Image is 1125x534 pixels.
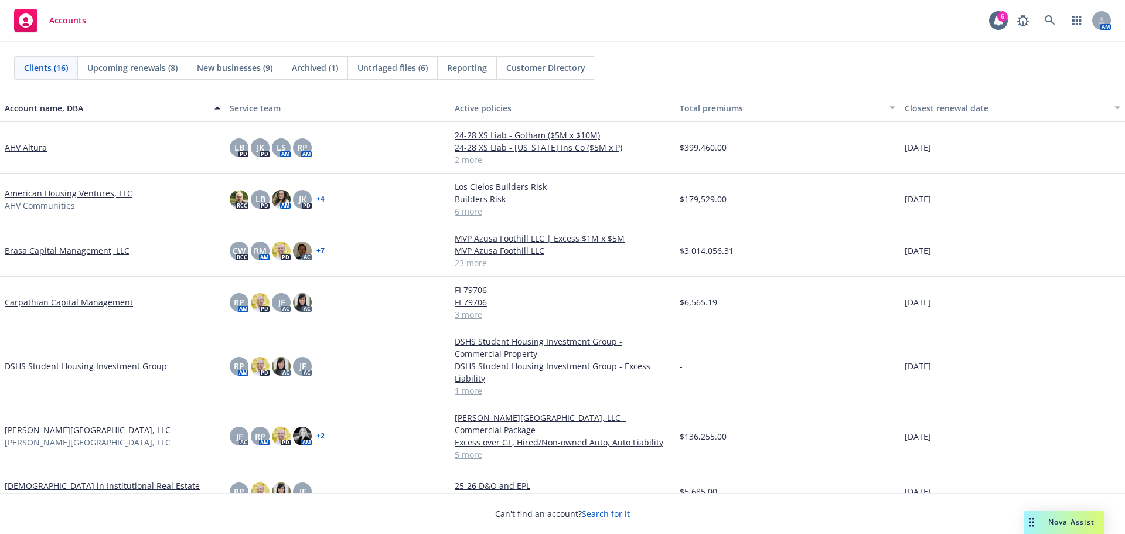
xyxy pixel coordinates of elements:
[1011,9,1035,32] a: Report a Bug
[905,244,931,257] span: [DATE]
[905,102,1107,114] div: Closest renewal date
[234,485,244,498] span: RP
[225,94,450,122] button: Service team
[278,296,285,308] span: JF
[905,193,931,205] span: [DATE]
[5,102,207,114] div: Account name, DBA
[455,296,670,308] a: FI 79706
[680,141,727,154] span: $399,460.00
[455,385,670,397] a: 1 more
[680,360,683,372] span: -
[234,296,244,308] span: RP
[5,187,132,199] a: American Housing Ventures, LLC
[905,430,931,443] span: [DATE]
[277,141,286,154] span: LS
[675,94,900,122] button: Total premiums
[234,360,244,372] span: RP
[1024,511,1104,534] button: Nova Assist
[455,181,670,193] a: Los Cielos Builders Risk
[5,244,129,257] a: Brasa Capital Management, LLC
[297,141,308,154] span: RP
[272,427,291,445] img: photo
[455,411,670,436] a: [PERSON_NAME][GEOGRAPHIC_DATA], LLC - Commercial Package
[251,293,270,312] img: photo
[506,62,585,74] span: Customer Directory
[272,190,291,209] img: photo
[905,296,931,308] span: [DATE]
[455,257,670,269] a: 23 more
[455,154,670,166] a: 2 more
[680,296,717,308] span: $6,565.19
[455,141,670,154] a: 24-28 XS LIab - [US_STATE] Ins Co ($5M x P)
[251,357,270,376] img: photo
[357,62,428,74] span: Untriaged files (6)
[234,141,244,154] span: LB
[316,196,325,203] a: + 4
[905,141,931,154] span: [DATE]
[230,102,445,114] div: Service team
[316,247,325,254] a: + 7
[905,485,931,498] span: [DATE]
[905,360,931,372] span: [DATE]
[293,427,312,445] img: photo
[455,436,670,448] a: Excess over GL, Hired/Non-owned Auto, Auto Liability
[455,232,670,244] a: MVP Azusa Foothill LLC | Excess $1M x $5M
[5,424,171,436] a: [PERSON_NAME][GEOGRAPHIC_DATA], LLC
[455,479,670,492] a: 25-26 D&O and EPL
[455,360,670,385] a: DSHS Student Housing Investment Group - Excess Liability
[24,62,68,74] span: Clients (16)
[680,244,734,257] span: $3,014,056.31
[272,357,291,376] img: photo
[49,16,86,25] span: Accounts
[455,492,670,504] a: 25-26 GL - NIAC
[9,4,91,37] a: Accounts
[251,482,270,501] img: photo
[900,94,1125,122] button: Closest renewal date
[257,141,264,154] span: JK
[293,293,312,312] img: photo
[230,190,248,209] img: photo
[447,62,487,74] span: Reporting
[299,360,306,372] span: JF
[299,485,306,498] span: JF
[1038,9,1062,32] a: Search
[5,360,167,372] a: DSHS Student Housing Investment Group
[236,430,243,443] span: JF
[293,242,312,260] img: photo
[255,430,265,443] span: RP
[450,94,675,122] button: Active policies
[997,11,1008,22] div: 6
[455,102,670,114] div: Active policies
[87,62,178,74] span: Upcoming renewals (8)
[495,508,630,520] span: Can't find an account?
[254,244,267,257] span: RM
[455,308,670,321] a: 3 more
[1048,517,1095,527] span: Nova Assist
[272,242,291,260] img: photo
[5,479,220,504] a: [DEMOGRAPHIC_DATA] in Institutional Real Estate (FIIRE)
[316,433,325,440] a: + 2
[299,193,306,205] span: JK
[680,193,727,205] span: $179,529.00
[5,199,75,212] span: AHV Communities
[5,296,133,308] a: Carpathian Capital Management
[233,244,246,257] span: CW
[455,448,670,461] a: 5 more
[455,335,670,360] a: DSHS Student Housing Investment Group - Commercial Property
[582,508,630,519] a: Search for it
[292,62,338,74] span: Archived (1)
[680,485,717,498] span: $5,685.00
[5,436,171,448] span: [PERSON_NAME][GEOGRAPHIC_DATA], LLC
[455,193,670,205] a: Builders Risk
[455,244,670,257] a: MVP Azusa Foothill LLC
[680,102,882,114] div: Total premiums
[455,284,670,296] a: FI 79706
[1024,511,1039,534] div: Drag to move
